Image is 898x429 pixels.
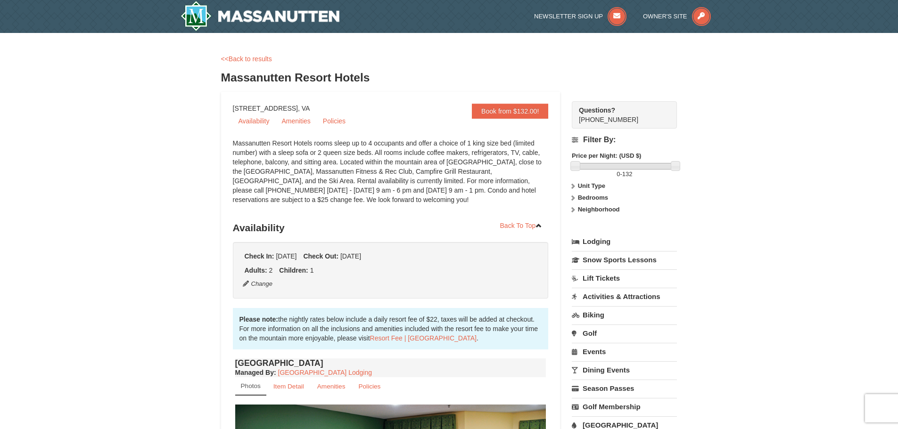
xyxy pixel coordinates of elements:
span: [DATE] [276,252,297,260]
a: Newsletter Sign Up [534,13,626,20]
span: Managed By [235,369,274,376]
span: Newsletter Sign Up [534,13,603,20]
img: Massanutten Resort Logo [181,1,340,31]
span: 2 [269,267,273,274]
strong: Unit Type [578,182,605,189]
a: Policies [352,377,387,396]
strong: Check In: [245,252,274,260]
a: Biking [572,306,677,324]
button: Change [242,279,273,289]
a: <<Back to results [221,55,272,63]
strong: Check Out: [303,252,338,260]
small: Amenities [317,383,346,390]
small: Policies [358,383,380,390]
small: Photos [241,382,261,389]
a: Amenities [276,114,316,128]
a: [GEOGRAPHIC_DATA] Lodging [278,369,372,376]
a: Amenities [311,377,352,396]
a: Book from $132.00! [472,104,548,119]
h3: Availability [233,219,549,237]
a: Snow Sports Lessons [572,251,677,268]
a: Activities & Attractions [572,288,677,305]
a: Massanutten Resort [181,1,340,31]
span: [DATE] [340,252,361,260]
a: Golf [572,324,677,342]
small: Item Detail [273,383,304,390]
a: Events [572,343,677,360]
a: Policies [317,114,351,128]
strong: Bedrooms [578,194,608,201]
h3: Massanutten Resort Hotels [221,68,677,87]
h4: [GEOGRAPHIC_DATA] [235,358,546,368]
span: Owner's Site [643,13,687,20]
a: Owner's Site [643,13,711,20]
a: Photos [235,377,266,396]
span: [PHONE_NUMBER] [579,105,660,123]
a: Availability [233,114,275,128]
a: Lodging [572,233,677,250]
a: Resort Fee | [GEOGRAPHIC_DATA] [370,334,477,342]
strong: Price per Night: (USD $) [572,152,641,159]
span: 0 [617,170,620,178]
strong: Questions? [579,106,615,114]
a: Item Detail [267,377,310,396]
a: Season Passes [572,380,677,397]
a: Lift Tickets [572,269,677,287]
strong: Neighborhood [578,206,620,213]
span: 1 [310,267,314,274]
div: Massanutten Resort Hotels rooms sleep up to 4 occupants and offer a choice of 1 king size bed (li... [233,138,549,214]
span: 132 [622,170,633,178]
a: Golf Membership [572,398,677,415]
h4: Filter By: [572,136,677,144]
a: Back To Top [494,219,549,233]
a: Dining Events [572,361,677,379]
strong: Please note: [239,316,278,323]
strong: Children: [279,267,308,274]
strong: Adults: [245,267,267,274]
div: the nightly rates below include a daily resort fee of $22, taxes will be added at checkout. For m... [233,308,549,349]
label: - [572,170,677,179]
strong: : [235,369,276,376]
